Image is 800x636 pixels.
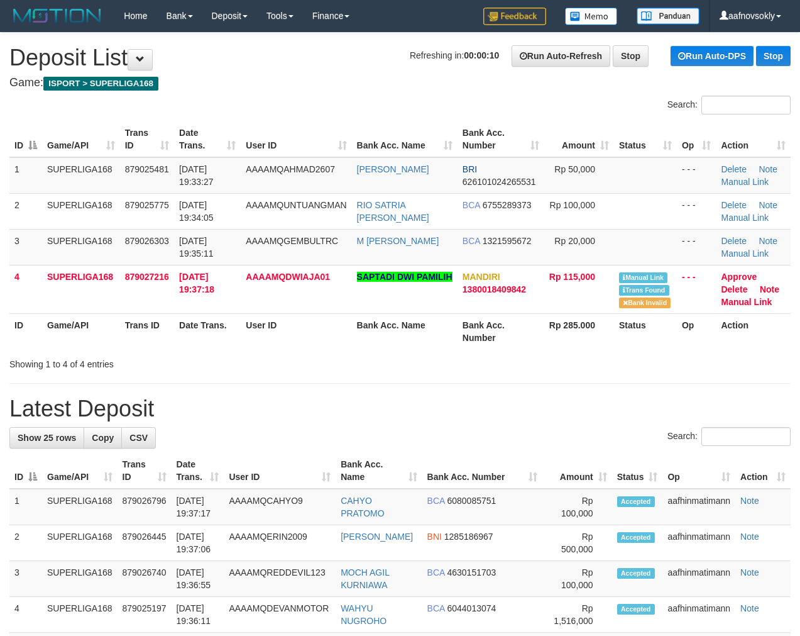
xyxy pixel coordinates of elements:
[619,298,671,308] span: Bank is not match
[174,121,241,157] th: Date Trans.: activate to sort column ascending
[759,200,777,210] a: Note
[118,489,172,525] td: 879026796
[721,297,772,307] a: Manual Link
[42,193,120,229] td: SUPERLIGA168
[224,489,336,525] td: AAAAMQCAHYO9
[357,164,429,174] a: [PERSON_NAME]
[677,121,716,157] th: Op: activate to sort column ascending
[341,496,385,518] a: CAHYO PRATOMO
[464,50,499,60] strong: 00:00:10
[179,272,214,294] span: [DATE] 19:37:18
[662,453,735,489] th: Op: activate to sort column ascending
[246,236,338,246] span: AAAAMQGEMBULTRC
[613,45,649,67] a: Stop
[677,265,716,313] td: - - -
[125,272,169,282] span: 879027216
[542,453,611,489] th: Amount: activate to sort column ascending
[341,532,413,542] a: [PERSON_NAME]
[18,433,76,443] span: Show 25 rows
[9,489,42,525] td: 1
[84,427,122,449] a: Copy
[9,313,42,349] th: ID
[9,229,42,265] td: 3
[671,46,753,66] a: Run Auto-DPS
[617,532,655,543] span: Accepted
[224,597,336,633] td: AAAAMQDEVANMOTOR
[352,121,458,157] th: Bank Acc. Name: activate to sort column ascending
[463,164,477,174] span: BRI
[336,453,422,489] th: Bank Acc. Name: activate to sort column ascending
[9,193,42,229] td: 2
[172,489,224,525] td: [DATE] 19:37:17
[614,121,677,157] th: Status: activate to sort column ascending
[716,121,791,157] th: Action: activate to sort column ascending
[42,121,120,157] th: Game/API: activate to sort column ascending
[721,284,747,294] a: Delete
[721,200,746,210] a: Delete
[357,200,429,223] a: RIO SATRIA [PERSON_NAME]
[662,561,735,597] td: aafhinmatimann
[662,525,735,561] td: aafhinmatimann
[224,525,336,561] td: AAAAMQERIN2009
[483,236,532,246] span: Copy 1321595672 to clipboard
[542,525,611,561] td: Rp 500,000
[9,6,105,25] img: MOTION_logo.png
[740,603,759,613] a: Note
[565,8,618,25] img: Button%20Memo.svg
[125,164,169,174] span: 879025481
[42,561,118,597] td: SUPERLIGA168
[172,597,224,633] td: [DATE] 19:36:11
[512,45,610,67] a: Run Auto-Refresh
[179,200,214,223] span: [DATE] 19:34:05
[42,597,118,633] td: SUPERLIGA168
[759,236,777,246] a: Note
[427,603,445,613] span: BCA
[617,604,655,615] span: Accepted
[619,285,669,296] span: Similar transaction found
[427,567,445,577] span: BCA
[677,157,716,194] td: - - -
[463,236,480,246] span: BCA
[637,8,699,25] img: panduan.png
[740,567,759,577] a: Note
[612,453,663,489] th: Status: activate to sort column ascending
[617,496,655,507] span: Accepted
[246,164,335,174] span: AAAAMQAHMAD2607
[357,272,452,282] a: SAPTADI DWI PAMILIH
[9,597,42,633] td: 4
[463,200,480,210] span: BCA
[677,313,716,349] th: Op
[129,433,148,443] span: CSV
[9,157,42,194] td: 1
[9,453,42,489] th: ID: activate to sort column descending
[43,77,158,91] span: ISPORT > SUPERLIGA168
[352,313,458,349] th: Bank Acc. Name
[716,313,791,349] th: Action
[721,272,757,282] a: Approve
[9,525,42,561] td: 2
[447,567,496,577] span: Copy 4630151703 to clipboard
[174,313,241,349] th: Date Trans.
[118,525,172,561] td: 879026445
[42,453,118,489] th: Game/API: activate to sort column ascending
[172,525,224,561] td: [DATE] 19:37:06
[224,561,336,597] td: AAAAMQREDDEVIL123
[120,121,174,157] th: Trans ID: activate to sort column ascending
[463,284,526,294] span: Copy 1380018409842 to clipboard
[721,177,769,187] a: Manual Link
[9,427,84,449] a: Show 25 rows
[427,496,445,506] span: BCA
[667,427,791,446] label: Search:
[458,313,544,349] th: Bank Acc. Number
[121,427,156,449] a: CSV
[42,229,120,265] td: SUPERLIGA168
[701,427,791,446] input: Search:
[125,200,169,210] span: 879025775
[544,313,614,349] th: Rp 285.000
[542,561,611,597] td: Rp 100,000
[42,265,120,313] td: SUPERLIGA168
[483,200,532,210] span: Copy 6755289373 to clipboard
[9,45,791,70] h1: Deposit List
[721,248,769,259] a: Manual Link
[458,121,544,157] th: Bank Acc. Number: activate to sort column ascending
